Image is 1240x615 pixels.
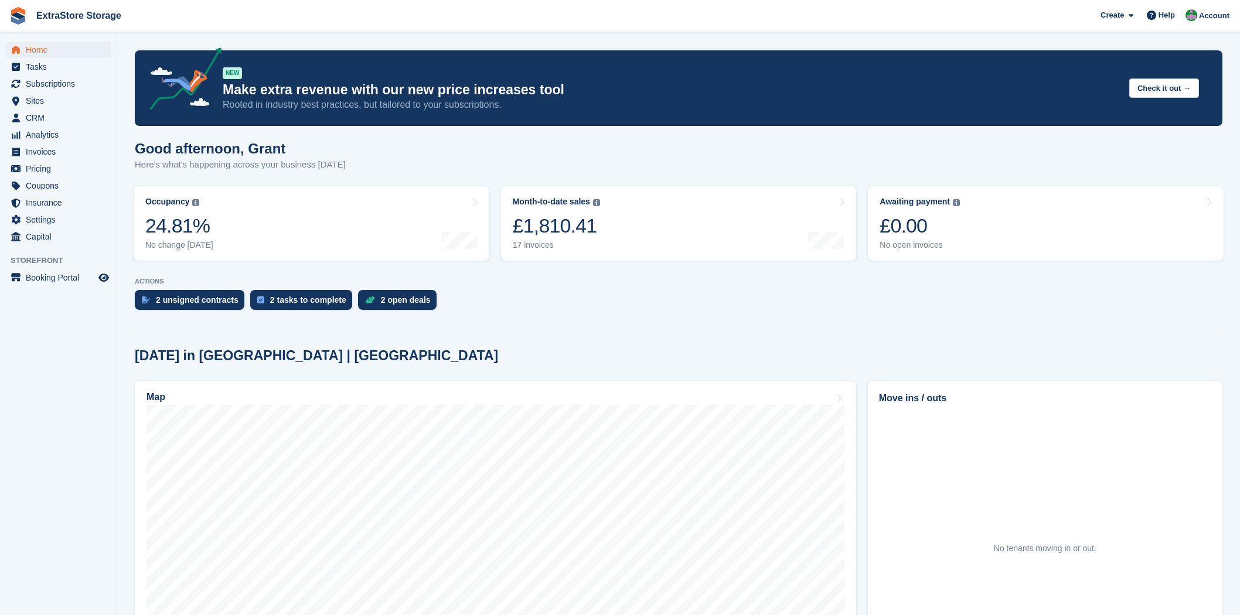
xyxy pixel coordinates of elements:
[156,295,239,305] div: 2 unsigned contracts
[358,290,442,316] a: 2 open deals
[6,177,111,194] a: menu
[868,186,1224,261] a: Awaiting payment £0.00 No open invoices
[6,160,111,177] a: menu
[26,127,96,143] span: Analytics
[26,194,96,211] span: Insurance
[6,76,111,92] a: menu
[6,269,111,286] a: menu
[501,186,857,261] a: Month-to-date sales £1,810.41 17 invoices
[6,228,111,245] a: menu
[26,143,96,160] span: Invoices
[365,296,375,304] img: deal-1b604bf984904fb50ccaf53a9ad4b4a5d6e5aea283cecdc64d6e3604feb123c2.svg
[381,295,431,305] div: 2 open deals
[6,93,111,109] a: menu
[6,143,111,160] a: menu
[26,42,96,58] span: Home
[1186,9,1197,21] img: Grant Daniel
[9,7,27,25] img: stora-icon-8386f47178a22dfd0bd8f6a31ec36ba5ce8667c1dd55bd0f319d3a0aa187defe.svg
[26,177,96,194] span: Coupons
[26,76,96,92] span: Subscriptions
[953,199,960,206] img: icon-info-grey-7440780725fd019a000dd9b08b2336e03edf1995a4989e88bcd33f0948082b44.svg
[26,160,96,177] span: Pricing
[270,295,346,305] div: 2 tasks to complete
[134,186,489,261] a: Occupancy 24.81% No change [DATE]
[145,240,213,250] div: No change [DATE]
[6,110,111,126] a: menu
[140,47,222,114] img: price-adjustments-announcement-icon-8257ccfd72463d97f412b2fc003d46551f7dbcb40ab6d574587a9cd5c0d94...
[880,214,960,238] div: £0.00
[135,141,346,156] h1: Good afternoon, Grant
[26,59,96,75] span: Tasks
[6,59,111,75] a: menu
[135,278,1222,285] p: ACTIONS
[145,214,213,238] div: 24.81%
[142,296,150,303] img: contract_signature_icon-13c848040528278c33f63329250d36e43548de30e8caae1d1a13099fd9432cc5.svg
[26,93,96,109] span: Sites
[26,228,96,245] span: Capital
[257,296,264,303] img: task-75834270c22a3079a89374b754ae025e5fb1db73e45f91037f5363f120a921f8.svg
[879,391,1211,405] h2: Move ins / outs
[513,197,590,207] div: Month-to-date sales
[6,127,111,143] a: menu
[135,158,346,172] p: Here's what's happening across your business [DATE]
[593,199,600,206] img: icon-info-grey-7440780725fd019a000dd9b08b2336e03edf1995a4989e88bcd33f0948082b44.svg
[6,211,111,228] a: menu
[6,194,111,211] a: menu
[1101,9,1124,21] span: Create
[26,110,96,126] span: CRM
[880,240,960,250] div: No open invoices
[1129,78,1199,98] button: Check it out →
[1159,9,1175,21] span: Help
[32,6,126,25] a: ExtraStore Storage
[250,290,358,316] a: 2 tasks to complete
[11,255,117,266] span: Storefront
[147,392,165,402] h2: Map
[145,197,189,207] div: Occupancy
[135,290,250,316] a: 2 unsigned contracts
[135,348,498,364] h2: [DATE] in [GEOGRAPHIC_DATA] | [GEOGRAPHIC_DATA]
[6,42,111,58] a: menu
[223,98,1120,111] p: Rooted in industry best practices, but tailored to your subscriptions.
[97,271,111,285] a: Preview store
[513,240,600,250] div: 17 invoices
[880,197,950,207] div: Awaiting payment
[26,211,96,228] span: Settings
[26,269,96,286] span: Booking Portal
[192,199,199,206] img: icon-info-grey-7440780725fd019a000dd9b08b2336e03edf1995a4989e88bcd33f0948082b44.svg
[223,67,242,79] div: NEW
[223,81,1120,98] p: Make extra revenue with our new price increases tool
[1199,10,1229,22] span: Account
[513,214,600,238] div: £1,810.41
[994,542,1096,555] div: No tenants moving in or out.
